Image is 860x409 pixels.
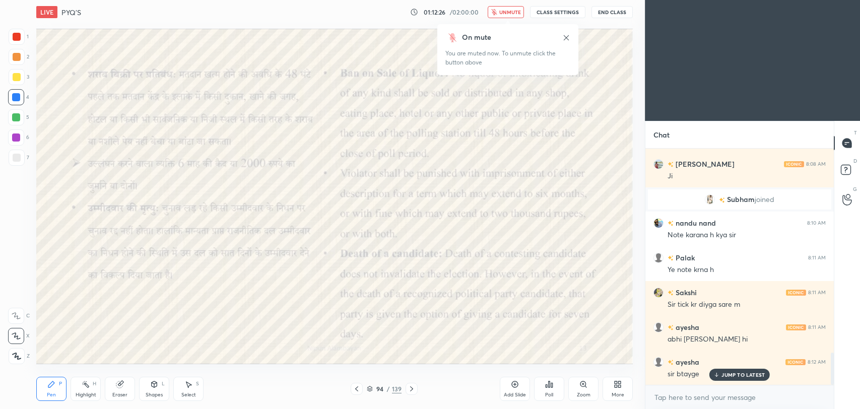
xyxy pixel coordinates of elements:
div: grid [645,149,834,385]
img: 07d37a5c347b4bd0aa0fa0ff00a2a0a8.75569888_3 [653,218,664,228]
img: iconic-light.a09c19a4.png [785,359,806,365]
div: You are muted now. To unmute click the button above [445,49,570,67]
div: Eraser [112,392,127,397]
img: d0d76d42a455417296be4894f57f111c.jpg [705,194,715,204]
button: CLASS SETTINGS [530,6,585,18]
p: D [853,157,857,165]
div: 5 [8,109,29,125]
div: C [8,308,30,324]
span: unmute [499,9,521,16]
img: default.png [653,357,664,367]
h6: Sakshi [674,287,697,298]
div: Z [9,348,30,364]
img: no-rating-badge.077c3623.svg [668,162,674,167]
div: 6 [8,129,29,146]
p: JUMP TO LATEST [721,372,765,378]
div: Note karana h kya sir [668,230,826,240]
div: Shapes [146,392,163,397]
div: 8:11 AM [808,290,826,296]
img: iconic-light.a09c19a4.png [784,161,804,167]
img: iconic-light.a09c19a4.png [786,324,806,330]
div: 8:12 AM [808,359,826,365]
div: 8:10 AM [807,220,826,226]
div: sir btayge [668,369,826,379]
h6: ayesha [674,322,699,332]
h6: [PERSON_NAME] [674,159,735,169]
img: no-rating-badge.077c3623.svg [668,255,674,261]
h6: Palak [674,252,695,263]
p: G [853,185,857,193]
div: 2 [9,49,29,65]
div: Pen [47,392,56,397]
p: T [854,129,857,137]
div: H [93,381,96,386]
p: Chat [645,121,678,148]
div: 94 [375,386,385,392]
img: no-rating-badge.077c3623.svg [668,325,674,330]
img: default.png [653,253,664,263]
div: / [387,386,390,392]
img: 0e3ee3fcff404f8280ac4a0b0db3dd51.jpg [653,288,664,298]
div: On mute [462,32,491,43]
img: no-rating-badge.077c3623.svg [668,290,674,296]
button: End Class [591,6,633,18]
div: Ye note krna h [668,265,826,275]
div: Sir tick kr diyga sare m [668,300,826,310]
h6: ayesha [674,357,699,367]
div: Add Slide [504,392,526,397]
div: Ji [668,171,826,181]
h4: PYQ'S [61,8,81,17]
img: iconic-light.a09c19a4.png [786,290,806,296]
div: Poll [545,392,553,397]
div: 7 [9,150,29,166]
span: Subham [727,195,755,203]
div: 1 [9,29,29,45]
div: Highlight [76,392,96,397]
div: 139 [392,384,402,393]
div: 8:11 AM [808,324,826,330]
span: joined [755,195,774,203]
h6: nandu nand [674,218,716,228]
div: S [196,381,199,386]
div: L [162,381,165,386]
div: P [59,381,62,386]
div: 4 [8,89,29,105]
div: More [612,392,624,397]
img: no-rating-badge.077c3623.svg [668,360,674,365]
div: Select [181,392,196,397]
div: 3 [9,69,29,85]
img: no-rating-badge.077c3623.svg [719,197,725,203]
div: X [8,328,30,344]
img: default.png [653,322,664,332]
div: abhi [PERSON_NAME] hi [668,334,826,345]
img: 25e9c11cacbc4f0e825a20759ec7bb6d.jpg [653,159,664,169]
div: LIVE [36,6,57,18]
img: no-rating-badge.077c3623.svg [668,221,674,226]
div: 8:11 AM [808,255,826,261]
div: Zoom [577,392,590,397]
button: unmute [488,6,524,18]
div: 8:08 AM [806,161,826,167]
